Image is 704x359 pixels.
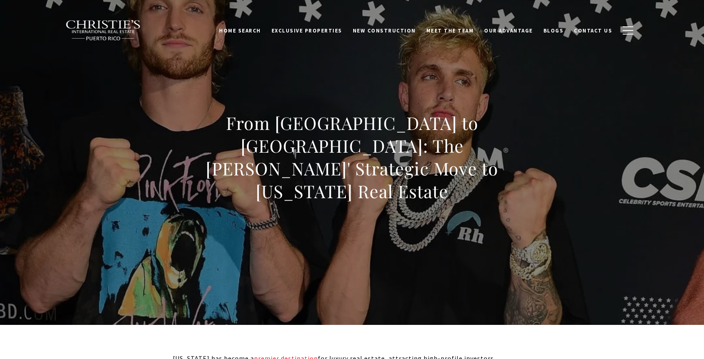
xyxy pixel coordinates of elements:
span: Our Advantage [484,26,533,33]
span: Blogs [543,26,564,33]
span: New Construction [353,26,416,33]
a: Meet the Team [421,22,479,38]
h1: From [GEOGRAPHIC_DATA] to [GEOGRAPHIC_DATA]: The [PERSON_NAME]' Strategic Move to [US_STATE] Real... [173,112,531,203]
a: Blogs [538,22,569,38]
span: Contact Us [574,26,612,33]
a: Exclusive Properties [266,22,348,38]
img: Christie's International Real Estate black text logo [65,20,141,41]
span: Exclusive Properties [272,26,342,33]
a: New Construction [348,22,421,38]
a: Home Search [214,22,266,38]
a: Our Advantage [479,22,538,38]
